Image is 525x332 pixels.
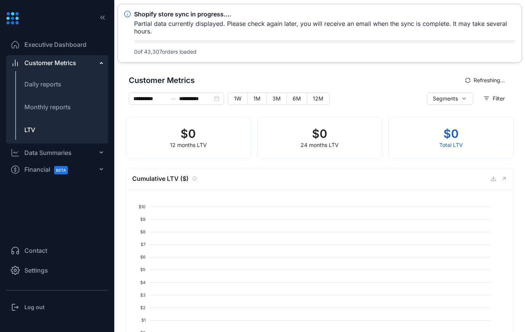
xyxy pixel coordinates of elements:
button: Filter [478,93,511,105]
span: swap-right [170,96,176,102]
tspan: $8 [140,229,146,235]
h2: $ 0 [439,126,463,141]
div: Data Summaries [24,148,72,157]
tspan: $7 [141,242,146,247]
span: Refreshing... [474,76,505,85]
span: Monthly reports [24,103,71,111]
span: 12M [313,95,323,102]
span: to [170,96,176,102]
span: Daily reports [24,80,61,88]
div: Partial data currently displayed. Please check again later, you will receive an email when the sy... [134,20,515,35]
span: 0 of 43,307 orders loaded [134,47,197,56]
span: Customer Metrics [129,75,459,86]
h2: $ 0 [301,126,339,141]
span: Customer Metrics [24,58,76,67]
span: sync [464,77,471,84]
tspan: $3 [140,292,146,298]
tspan: $5 [140,267,146,272]
tspan: $4 [140,280,146,285]
span: 12 months LTV [170,142,207,148]
tspan: $9 [140,217,146,222]
span: LTV [24,126,35,134]
tspan: $2 [140,305,146,310]
span: 24 months LTV [301,142,339,148]
span: 1W [234,95,242,102]
tspan: $6 [140,254,146,260]
span: Filter [493,94,505,103]
span: Financial [24,161,75,178]
span: 6M [293,95,301,102]
span: Executive Dashboard [24,40,86,49]
span: Settings [24,266,48,275]
h3: Log out [24,303,45,311]
h2: $ 0 [170,126,207,141]
tspan: $1 [141,318,146,323]
tspan: $10 [139,204,146,209]
span: Segments [433,94,458,103]
button: syncRefreshing... [459,74,511,86]
span: 3M [272,95,281,102]
span: 1M [253,95,261,102]
span: Total LTV [439,142,463,148]
span: BETA [54,166,68,174]
span: Contact [24,246,47,255]
button: Segments [427,93,473,105]
h5: Shopify store sync in progress.... [134,10,231,18]
span: Cumulative LTV ($) [132,174,189,184]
